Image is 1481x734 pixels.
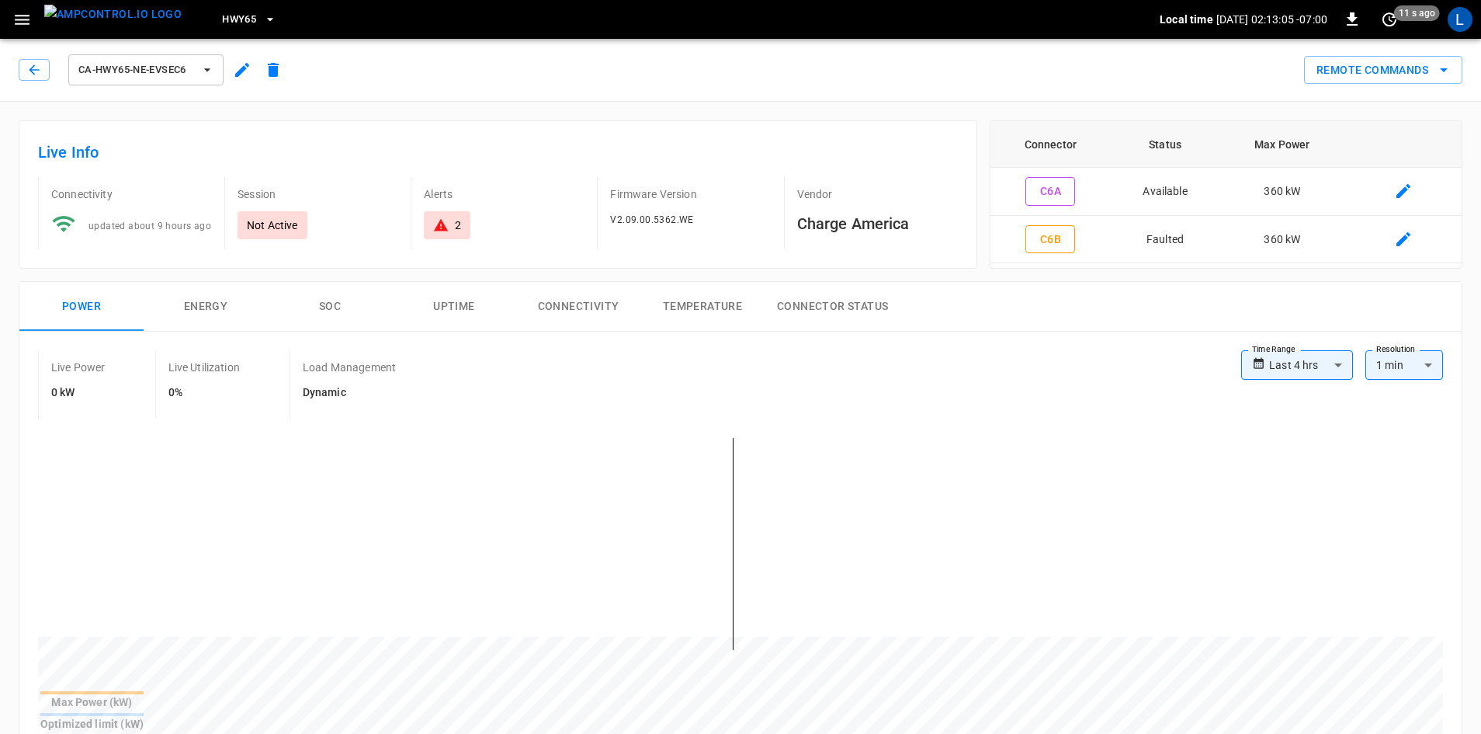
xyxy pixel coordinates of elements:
[455,217,461,233] div: 2
[516,282,640,332] button: Connectivity
[1111,121,1219,168] th: Status
[238,186,398,202] p: Session
[1252,343,1295,356] label: Time Range
[168,360,240,375] p: Live Utilization
[303,360,396,375] p: Load Management
[640,282,765,332] button: Temperature
[990,121,1462,263] table: connector table
[1304,56,1462,85] button: Remote Commands
[1219,121,1345,168] th: Max Power
[51,360,106,375] p: Live Power
[78,61,193,79] span: ca-hwy65-ne-evseC6
[19,282,144,332] button: Power
[1111,168,1219,216] td: Available
[51,186,212,202] p: Connectivity
[1160,12,1213,27] p: Local time
[44,5,182,24] img: ampcontrol.io logo
[303,384,396,402] h6: Dynamic
[1269,350,1353,380] div: Last 4 hrs
[610,186,771,202] p: Firmware Version
[88,221,211,231] span: updated about 9 hours ago
[1394,5,1440,21] span: 11 s ago
[216,5,283,35] button: HWY65
[990,121,1111,168] th: Connector
[38,140,958,165] h6: Live Info
[1219,216,1345,264] td: 360 kW
[392,282,516,332] button: Uptime
[1376,343,1415,356] label: Resolution
[51,384,106,402] h6: 0 kW
[1365,350,1443,380] div: 1 min
[144,282,268,332] button: Energy
[1448,7,1472,32] div: profile-icon
[268,282,392,332] button: SOC
[610,214,693,225] span: V2.09.00.5362.WE
[1219,168,1345,216] td: 360 kW
[68,54,224,85] button: ca-hwy65-ne-evseC6
[247,217,298,233] p: Not Active
[797,211,958,236] h6: Charge America
[797,186,958,202] p: Vendor
[222,11,256,29] span: HWY65
[424,186,584,202] p: Alerts
[1111,216,1219,264] td: Faulted
[765,282,900,332] button: Connector Status
[1025,225,1075,254] button: C6B
[1304,56,1462,85] div: remote commands options
[168,384,240,402] h6: 0%
[1377,7,1402,32] button: set refresh interval
[1216,12,1327,27] p: [DATE] 02:13:05 -07:00
[1025,177,1075,206] button: C6A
